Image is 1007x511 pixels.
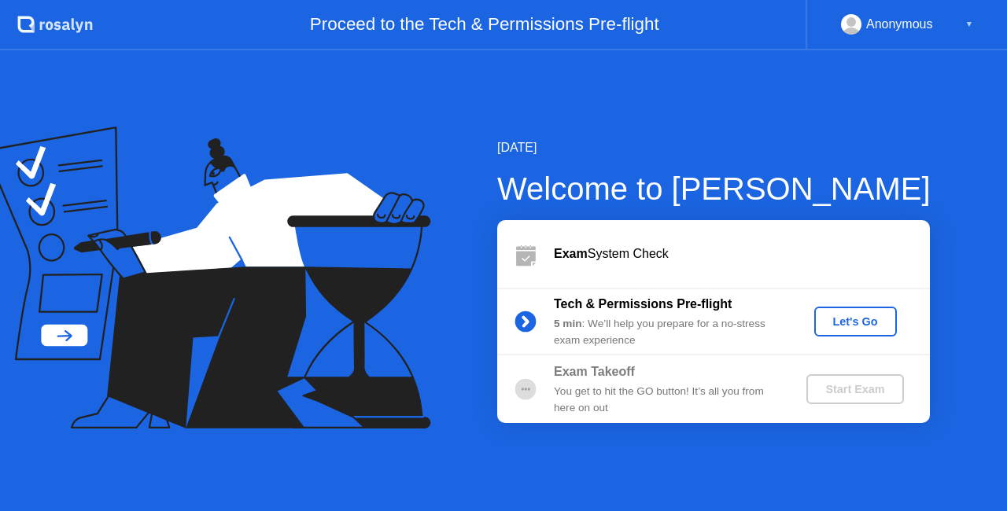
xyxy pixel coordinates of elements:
div: You get to hit the GO button! It’s all you from here on out [554,384,780,416]
div: Anonymous [866,14,933,35]
div: Welcome to [PERSON_NAME] [497,165,931,212]
div: Start Exam [813,383,897,395]
div: ▼ [965,14,973,35]
div: : We’ll help you prepare for a no-stress exam experience [554,316,780,348]
b: Exam [554,247,588,260]
b: 5 min [554,318,582,329]
div: System Check [554,244,930,263]
b: Exam Takeoff [554,365,635,378]
button: Let's Go [814,307,897,336]
div: Let's Go [821,315,891,328]
b: Tech & Permissions Pre-flight [554,297,732,311]
button: Start Exam [806,374,903,404]
div: [DATE] [497,138,931,157]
